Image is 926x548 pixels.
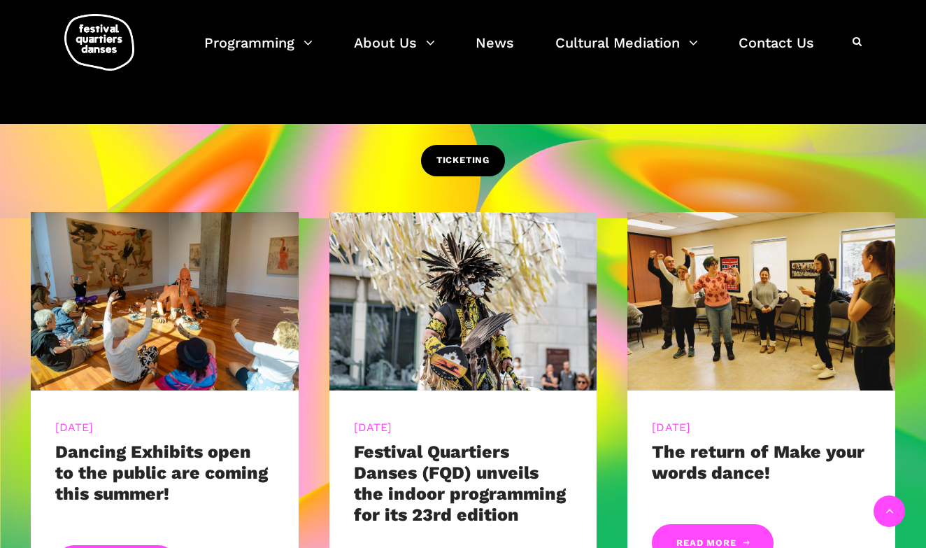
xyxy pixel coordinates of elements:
span: TICKETING [436,153,490,168]
a: Programming [204,31,313,72]
a: The return of Make your words dance! [652,442,864,483]
a: News [476,31,514,72]
a: [DATE] [652,421,690,434]
a: Dancing Exhibits open to the public are coming this summer! [55,442,268,504]
img: CARI, 8 mars 2023-209 [627,212,895,391]
img: logo-fqd-med [64,14,134,71]
a: [DATE] [55,421,94,434]
img: R Barbara Diabo 11 crédit Romain Lorraine (30) [329,212,597,391]
a: About Us [354,31,435,72]
img: 20240905-9595 [31,212,299,391]
a: Festival Quartiers Danses (FQD) unveils the indoor programming for its 23rd edition [354,442,566,525]
a: Cultural Mediation [555,31,698,72]
a: [DATE] [354,421,392,434]
a: Contact Us [739,31,814,72]
a: TICKETING [421,145,505,176]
